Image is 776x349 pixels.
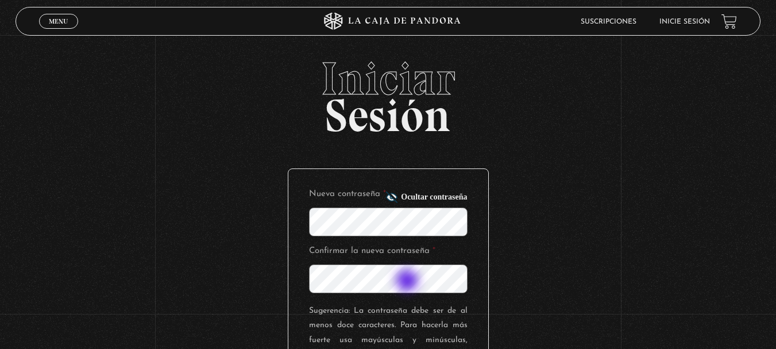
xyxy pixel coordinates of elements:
a: View your shopping cart [721,14,737,29]
a: Inicie sesión [659,18,710,25]
h2: Sesión [16,56,760,129]
span: Menu [49,18,68,25]
span: Iniciar [16,56,760,102]
button: Ocultar contraseña [386,191,467,203]
label: Nueva contraseña [309,190,386,198]
abbr: Campo obligatorio [433,247,435,255]
span: Ocultar contraseña [401,193,467,201]
a: Suscripciones [581,18,636,25]
span: Cerrar [45,28,72,36]
abbr: Campo obligatorio [383,190,386,198]
label: Confirmar la nueva contraseña [309,247,468,255]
